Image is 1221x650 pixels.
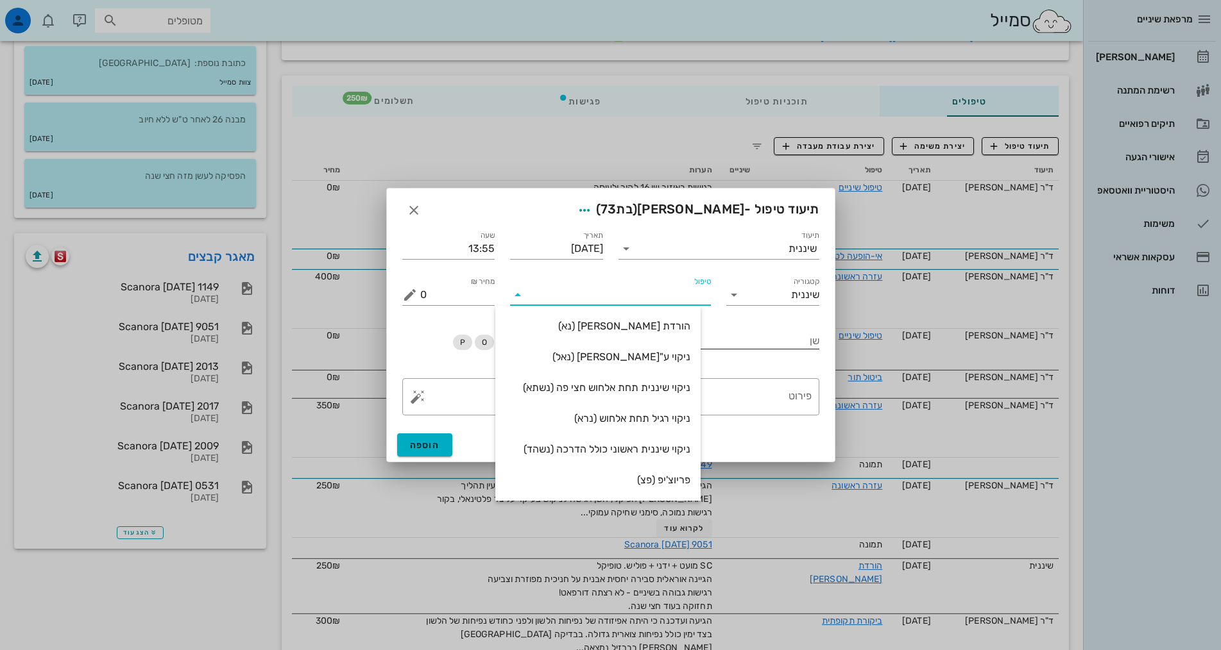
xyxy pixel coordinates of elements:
[583,231,603,240] label: תאריך
[801,231,819,240] label: תיעוד
[789,243,817,254] div: שיננית
[506,351,690,363] div: ניקוי ע"[PERSON_NAME] (נאל)
[637,201,744,217] span: [PERSON_NAME]
[619,238,819,259] div: תיעודשיננית
[471,277,495,287] label: מחיר ₪
[601,201,617,217] span: 73
[402,287,418,303] button: מחיר ₪ appended action
[481,335,486,350] span: O
[793,277,819,287] label: קטגוריה
[459,335,465,350] span: P
[596,201,638,217] span: (בת )
[573,199,819,222] span: תיעוד טיפול -
[694,277,711,287] label: טיפול
[397,433,453,456] button: הוספה
[506,443,690,455] div: ניקוי שיננית ראשוני כולל הדרכה (נשהד)
[481,231,495,240] label: שעה
[410,440,440,451] span: הוספה
[506,320,690,332] div: הורדת [PERSON_NAME] (נא)
[506,381,690,394] div: ניקוי שיננית תחת אלחוש חצי פה (נשתא)
[506,474,690,486] div: פריוצ'יפ (פצ)
[506,412,690,424] div: ניקוי רגיל תחת אלחוש (נרא)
